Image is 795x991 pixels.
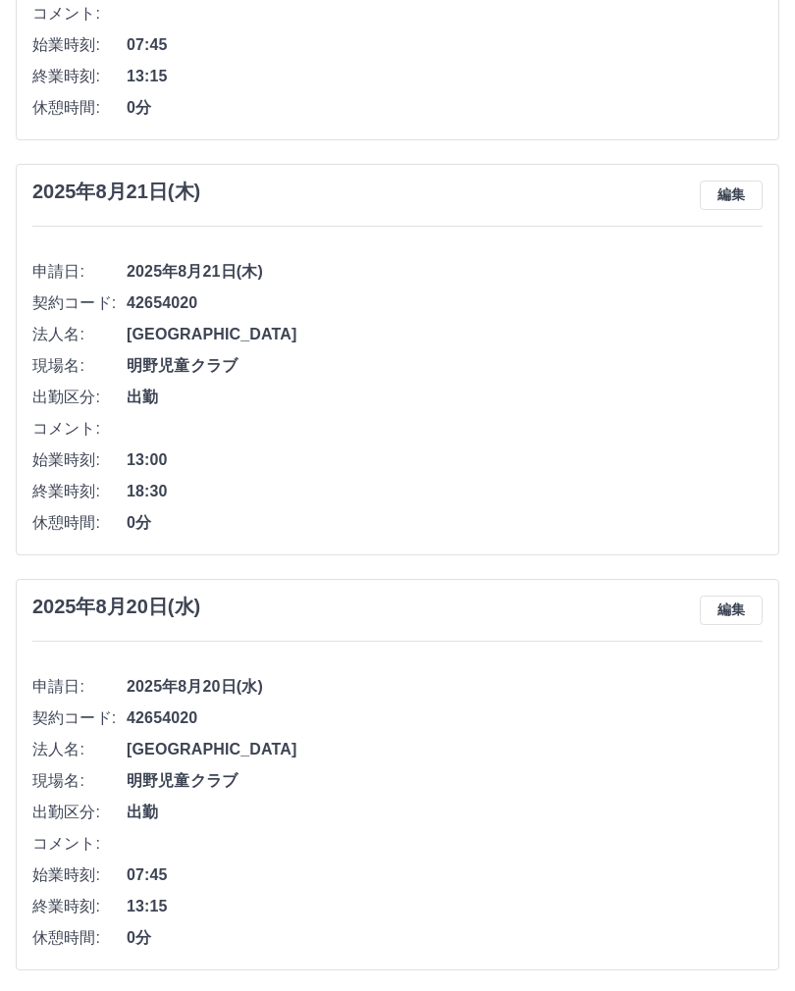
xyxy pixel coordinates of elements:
span: 始業時刻: [32,448,127,472]
button: 編集 [700,596,763,625]
span: 13:15 [127,895,763,918]
span: コメント: [32,832,127,856]
span: 現場名: [32,354,127,378]
span: 申請日: [32,260,127,284]
button: 編集 [700,181,763,210]
span: 出勤区分: [32,386,127,409]
span: 出勤 [127,801,763,824]
span: 法人名: [32,738,127,761]
span: 休憩時間: [32,511,127,535]
span: 07:45 [127,33,763,57]
span: 0分 [127,96,763,120]
span: 42654020 [127,291,763,315]
span: 明野児童クラブ [127,769,763,793]
span: コメント: [32,417,127,441]
span: 終業時刻: [32,65,127,88]
span: 13:00 [127,448,763,472]
span: 18:30 [127,480,763,503]
span: 0分 [127,926,763,950]
span: [GEOGRAPHIC_DATA] [127,738,763,761]
span: 終業時刻: [32,895,127,918]
span: 明野児童クラブ [127,354,763,378]
span: [GEOGRAPHIC_DATA] [127,323,763,346]
span: 休憩時間: [32,926,127,950]
span: 42654020 [127,706,763,730]
span: 出勤 [127,386,763,409]
span: コメント: [32,2,127,26]
span: 契約コード: [32,706,127,730]
span: 現場名: [32,769,127,793]
span: 始業時刻: [32,863,127,887]
span: 終業時刻: [32,480,127,503]
span: 契約コード: [32,291,127,315]
span: 出勤区分: [32,801,127,824]
span: 申請日: [32,675,127,699]
span: 2025年8月21日(木) [127,260,763,284]
h3: 2025年8月21日(木) [32,181,200,203]
span: 2025年8月20日(水) [127,675,763,699]
h3: 2025年8月20日(水) [32,596,200,618]
span: 法人名: [32,323,127,346]
span: 0分 [127,511,763,535]
span: 07:45 [127,863,763,887]
span: 始業時刻: [32,33,127,57]
span: 13:15 [127,65,763,88]
span: 休憩時間: [32,96,127,120]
